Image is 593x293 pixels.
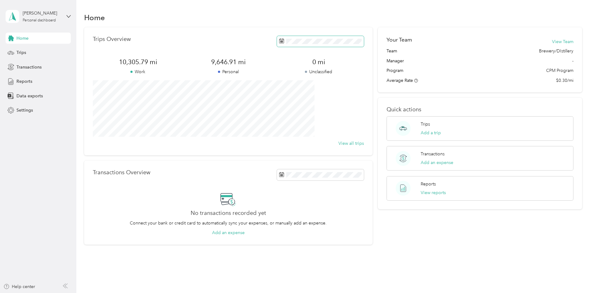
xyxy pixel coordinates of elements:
span: Settings [16,107,33,113]
p: Transactions [421,151,445,157]
span: Trips [16,49,26,56]
span: CPM Program [546,67,573,74]
span: Average Rate [387,78,413,83]
span: Reports [16,78,32,85]
p: Reports [421,181,436,187]
span: 10,305.79 mi [93,58,183,66]
span: Brewery/DIstillery [539,48,573,54]
p: Trips [421,121,430,127]
div: [PERSON_NAME] [23,10,61,16]
span: Home [16,35,29,42]
span: 9,646.91 mi [183,58,274,66]
p: Trips Overview [93,36,131,42]
span: 0 mi [274,58,364,66]
p: Quick actions [387,106,573,113]
span: Data exports [16,93,43,99]
button: Help center [3,283,35,290]
button: View all trips [338,140,364,147]
h2: Your Team [387,36,412,44]
span: $0.30/mi [556,77,573,84]
h2: No transactions recorded yet [191,210,266,216]
h1: Home [84,14,105,21]
p: Unclassified [274,69,364,75]
div: Personal dashboard [23,19,56,22]
button: Add a trip [421,130,441,136]
p: Transactions Overview [93,169,150,176]
button: View reports [421,189,446,196]
span: Transactions [16,64,42,70]
button: Add an expense [421,159,453,166]
span: Manager [387,58,404,64]
button: View Team [552,38,573,45]
span: Program [387,67,403,74]
span: - [572,58,573,64]
p: Connect your bank or credit card to automatically sync your expenses, or manually add an expense. [130,220,327,226]
iframe: Everlance-gr Chat Button Frame [558,258,593,293]
span: Team [387,48,397,54]
p: Personal [183,69,274,75]
p: Work [93,69,183,75]
button: Add an expense [212,229,245,236]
